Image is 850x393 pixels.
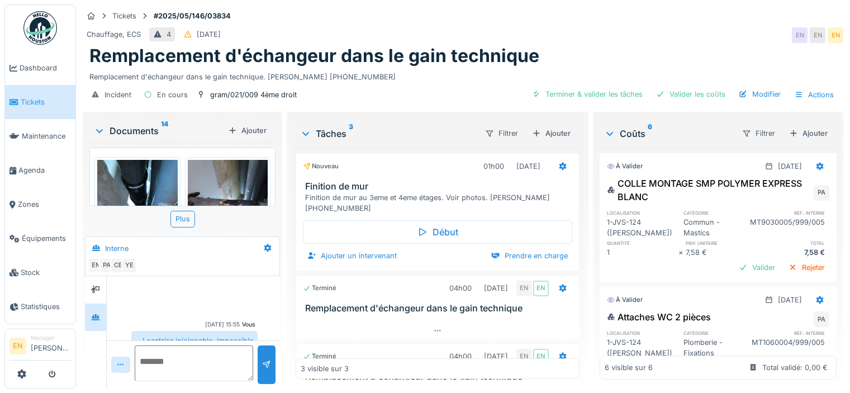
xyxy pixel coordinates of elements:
[161,124,168,138] sup: 14
[303,248,401,263] div: Ajouter un intervenant
[752,329,829,337] h6: ref. interne
[533,281,549,296] div: EN
[157,89,188,100] div: En cours
[197,29,221,40] div: [DATE]
[449,351,472,362] div: 04h00
[22,233,71,244] span: Équipements
[785,126,832,141] div: Ajouter
[94,124,224,138] div: Documents
[605,362,653,373] div: 6 visible sur 6
[23,11,57,45] img: Badge_color-CXgf-gQk.svg
[752,337,829,358] div: MT1060004/999/005
[5,221,75,255] a: Équipements
[734,260,780,275] div: Valider
[814,311,829,327] div: PA
[224,123,271,138] div: Ajouter
[762,362,828,373] div: Total validé: 0,00 €
[607,329,677,337] h6: localisation
[210,89,297,100] div: gram/021/009 4ème droit
[607,247,679,258] div: 1
[814,185,829,201] div: PA
[757,247,829,258] div: 7,58 €
[683,209,750,216] h6: catégorie
[5,187,75,221] a: Zones
[683,217,750,238] div: Commun - Mastics
[607,310,711,324] div: Attaches WC 2 pièces
[607,209,677,216] h6: localisation
[810,27,825,43] div: EN
[97,160,178,267] img: twsu6wslhd2bg00w6xnhlqt3v9fz
[88,258,103,273] div: EN
[792,27,808,43] div: EN
[5,51,75,85] a: Dashboard
[484,283,508,293] div: [DATE]
[648,127,652,140] sup: 6
[349,127,353,140] sup: 3
[18,199,71,210] span: Zones
[734,87,785,102] div: Modifier
[686,247,758,258] div: 7,58 €
[89,67,837,82] div: Remplacement d'échangeur dans le gain technique. [PERSON_NAME] [PHONE_NUMBER]
[784,260,829,275] div: Rejeter
[305,192,574,214] div: Finition de mur au 3eme et 4eme étages. Voir photos. [PERSON_NAME] [PHONE_NUMBER]
[303,220,572,244] div: Début
[121,258,137,273] div: YE
[21,97,71,107] span: Tickets
[683,337,752,358] div: Plomberie - Fixations
[167,29,171,40] div: 4
[131,331,258,361] div: Locataire injoignable, impossible de replanifier le rdv
[484,351,508,362] div: [DATE]
[188,160,268,267] img: ru4c27dmm52nhu8v4wvf8x3q5j8s
[10,338,26,354] li: EN
[18,165,71,176] span: Agenda
[149,11,235,21] strong: #2025/05/146/03834
[607,337,677,358] div: 1-JVS-124 ([PERSON_NAME])
[750,209,829,216] h6: ref. interne
[5,255,75,290] a: Stock
[516,161,540,172] div: [DATE]
[301,364,349,375] div: 3 visible sur 3
[305,303,574,314] h3: Remplacement d'échangeur dans le gain technique
[607,177,811,203] div: COLLE MONTAGE SMP POLYMER EXPRESS BLANC
[516,281,532,296] div: EN
[757,239,829,247] h6: total
[170,211,195,227] div: Plus
[778,161,802,172] div: [DATE]
[99,258,115,273] div: PA
[31,334,71,342] div: Manager
[683,329,752,337] h6: catégorie
[5,153,75,187] a: Agenda
[112,11,136,21] div: Tickets
[737,125,780,141] div: Filtrer
[528,87,647,102] div: Terminer & valider les tâches
[604,127,733,140] div: Coûts
[750,217,829,238] div: MT9030005/999/005
[790,87,839,103] div: Actions
[31,334,71,358] li: [PERSON_NAME]
[303,283,336,293] div: Terminé
[487,248,572,263] div: Prendre en charge
[20,63,71,73] span: Dashboard
[449,283,472,293] div: 04h00
[828,27,843,43] div: EN
[516,349,532,364] div: EN
[22,131,71,141] span: Maintenance
[480,125,523,141] div: Filtrer
[303,162,339,171] div: Nouveau
[652,87,730,102] div: Valider les coûts
[607,162,643,171] div: À valider
[5,85,75,119] a: Tickets
[533,349,549,364] div: EN
[300,127,476,140] div: Tâches
[5,290,75,324] a: Statistiques
[242,320,255,329] div: Vous
[607,217,677,238] div: 1-JVS-124 ([PERSON_NAME])
[5,119,75,153] a: Maintenance
[21,301,71,312] span: Statistiques
[89,45,539,67] h1: Remplacement d'échangeur dans le gain technique
[105,89,131,100] div: Incident
[205,320,240,329] div: [DATE] 15:55
[607,295,643,305] div: À valider
[528,126,575,141] div: Ajouter
[686,239,758,247] h6: prix unitaire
